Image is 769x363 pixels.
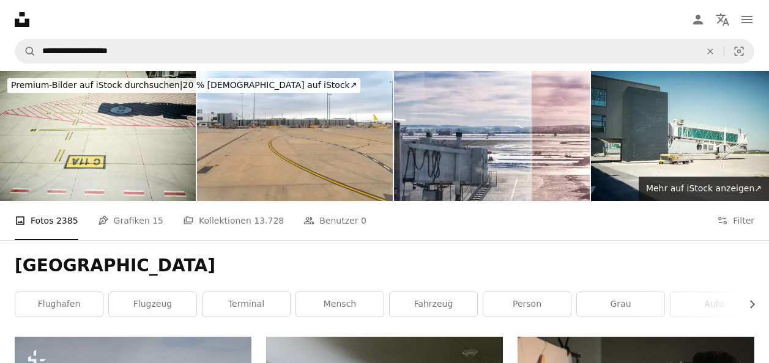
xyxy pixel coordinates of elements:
a: Person [483,292,571,317]
span: 15 [152,214,163,227]
a: Benutzer 0 [303,201,366,240]
a: Startseite — Unsplash [15,12,29,27]
a: Mehr auf iStock anzeigen↗ [639,177,769,201]
span: 13.728 [254,214,284,227]
button: Liste nach rechts verschieben [741,292,754,317]
button: Sprache [710,7,735,32]
a: Terminal [202,292,290,317]
img: Melbourne Airport, Australien [197,71,393,201]
img: Ausziehbare Teleskopgangbahn am Flughafen zum Flugzeug auf der Landebahn mit einer Metallleiter a... [394,71,590,201]
a: Flugzeug [109,292,196,317]
form: Finden Sie Bildmaterial auf der ganzen Webseite [15,39,754,64]
a: Anmelden / Registrieren [686,7,710,32]
span: Premium-Bilder auf iStock durchsuchen | [11,80,183,90]
button: Menü [735,7,759,32]
h1: [GEOGRAPHIC_DATA] [15,255,754,277]
span: Mehr auf iStock anzeigen ↗ [646,183,762,193]
a: Grafiken 15 [98,201,163,240]
a: Kollektionen 13.728 [183,201,284,240]
span: 20 % [DEMOGRAPHIC_DATA] auf iStock ↗ [11,80,357,90]
a: Flughafen [15,292,103,317]
a: grau [577,292,664,317]
button: Visuelle Suche [724,40,754,63]
span: 0 [361,214,366,227]
a: Auto [671,292,758,317]
button: Unsplash suchen [15,40,36,63]
button: Filter [717,201,754,240]
a: Fahrzeug [390,292,477,317]
a: Mensch [296,292,384,317]
button: Löschen [697,40,724,63]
